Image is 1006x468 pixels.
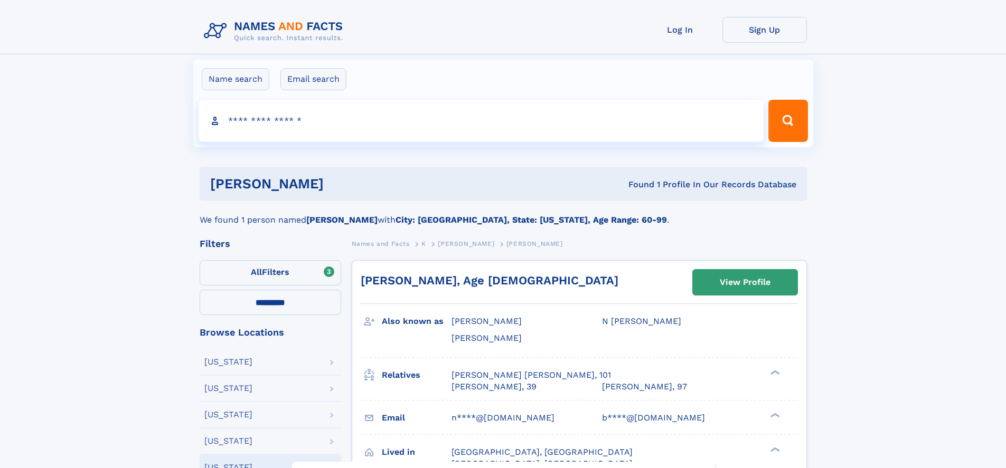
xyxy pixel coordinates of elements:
span: [PERSON_NAME] [506,240,563,247]
div: Found 1 Profile In Our Records Database [476,179,796,190]
label: Name search [202,68,269,90]
div: ❯ [768,369,781,376]
a: K [421,237,426,250]
a: Sign Up [722,17,807,43]
h3: Email [382,409,452,427]
h3: Relatives [382,366,452,384]
div: [US_STATE] [204,358,252,366]
div: [US_STATE] [204,384,252,393]
span: K [421,240,426,247]
a: [PERSON_NAME], Age [DEMOGRAPHIC_DATA] [361,274,618,287]
img: Logo Names and Facts [200,17,352,45]
a: Names and Facts [352,237,410,250]
a: [PERSON_NAME] [438,237,494,250]
div: Browse Locations [200,328,341,337]
button: Search Button [768,100,807,142]
h1: [PERSON_NAME] [210,177,476,190]
div: ❯ [768,412,781,418]
div: [US_STATE] [204,410,252,419]
a: [PERSON_NAME], 97 [602,381,687,393]
span: [PERSON_NAME] [452,316,522,326]
b: City: [GEOGRAPHIC_DATA], State: [US_STATE], Age Range: 60-99 [396,215,667,225]
div: ❯ [768,446,781,453]
span: All [251,267,262,277]
input: search input [199,100,764,142]
span: N [PERSON_NAME] [602,316,681,326]
span: [PERSON_NAME] [452,333,522,343]
a: Log In [638,17,722,43]
a: [PERSON_NAME], 39 [452,381,537,393]
span: [GEOGRAPHIC_DATA], [GEOGRAPHIC_DATA] [452,447,633,457]
a: [PERSON_NAME] [PERSON_NAME], 101 [452,369,611,381]
div: [US_STATE] [204,437,252,445]
div: We found 1 person named with . [200,201,807,226]
div: Filters [200,239,341,249]
span: [PERSON_NAME] [438,240,494,247]
div: View Profile [720,270,770,294]
label: Email search [280,68,346,90]
b: [PERSON_NAME] [306,215,378,225]
a: View Profile [693,270,797,295]
h3: Also known as [382,312,452,330]
label: Filters [200,260,341,285]
h3: Lived in [382,443,452,461]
